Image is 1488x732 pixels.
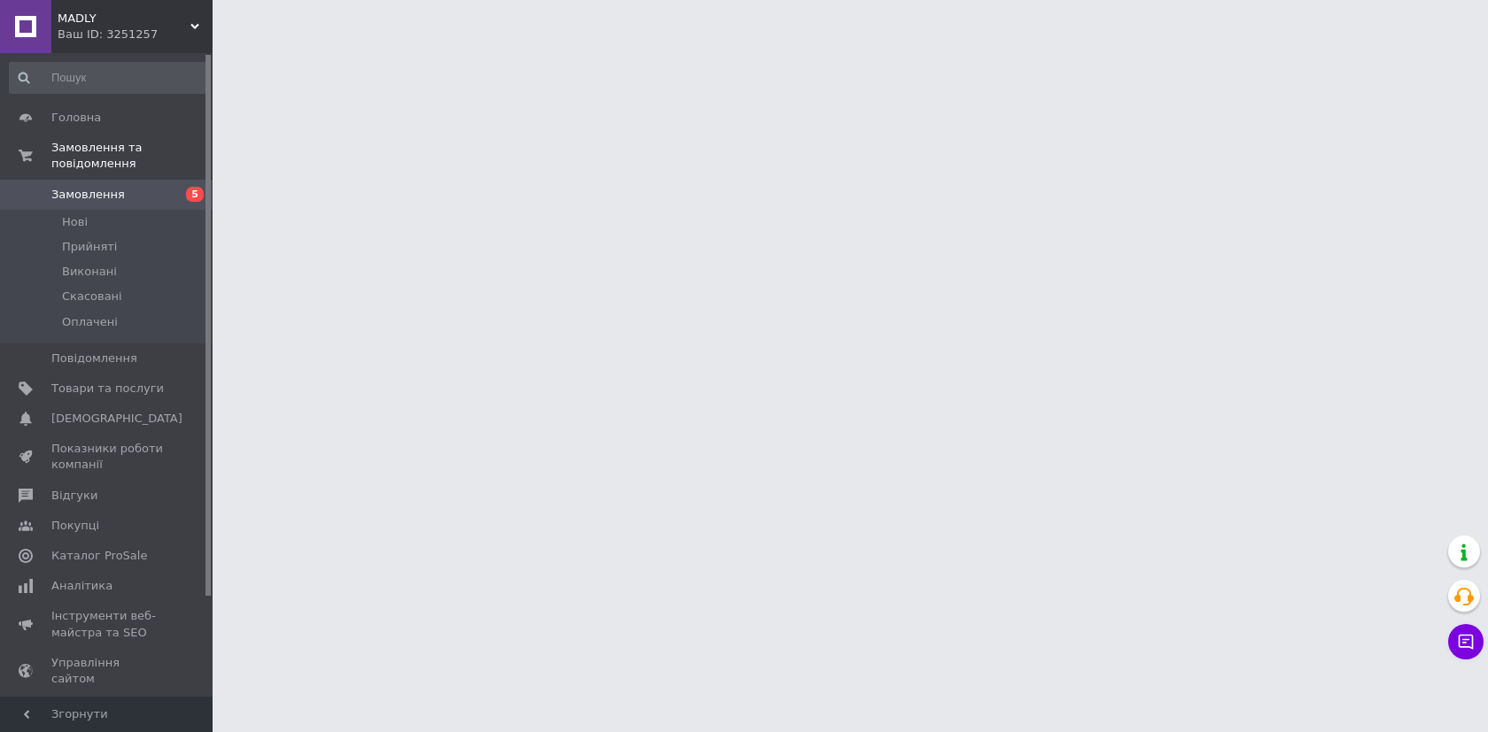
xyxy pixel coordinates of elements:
span: [DEMOGRAPHIC_DATA] [51,411,182,427]
span: Аналітика [51,578,112,594]
span: Виконані [62,264,117,280]
span: Відгуки [51,488,97,504]
span: Покупці [51,518,99,534]
span: Головна [51,110,101,126]
span: Управління сайтом [51,655,164,687]
span: Інструменти веб-майстра та SEO [51,608,164,640]
span: Нові [62,214,88,230]
span: Показники роботи компанії [51,441,164,473]
button: Чат з покупцем [1448,624,1484,659]
div: Ваш ID: 3251257 [58,27,213,42]
input: Пошук [9,62,209,94]
span: Замовлення та повідомлення [51,140,213,172]
span: Скасовані [62,289,122,304]
span: MADLY [58,11,190,27]
span: Прийняті [62,239,117,255]
span: Оплачені [62,314,118,330]
span: 5 [186,187,204,202]
span: Каталог ProSale [51,548,147,564]
span: Замовлення [51,187,125,203]
span: Товари та послуги [51,381,164,397]
span: Повідомлення [51,351,137,366]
